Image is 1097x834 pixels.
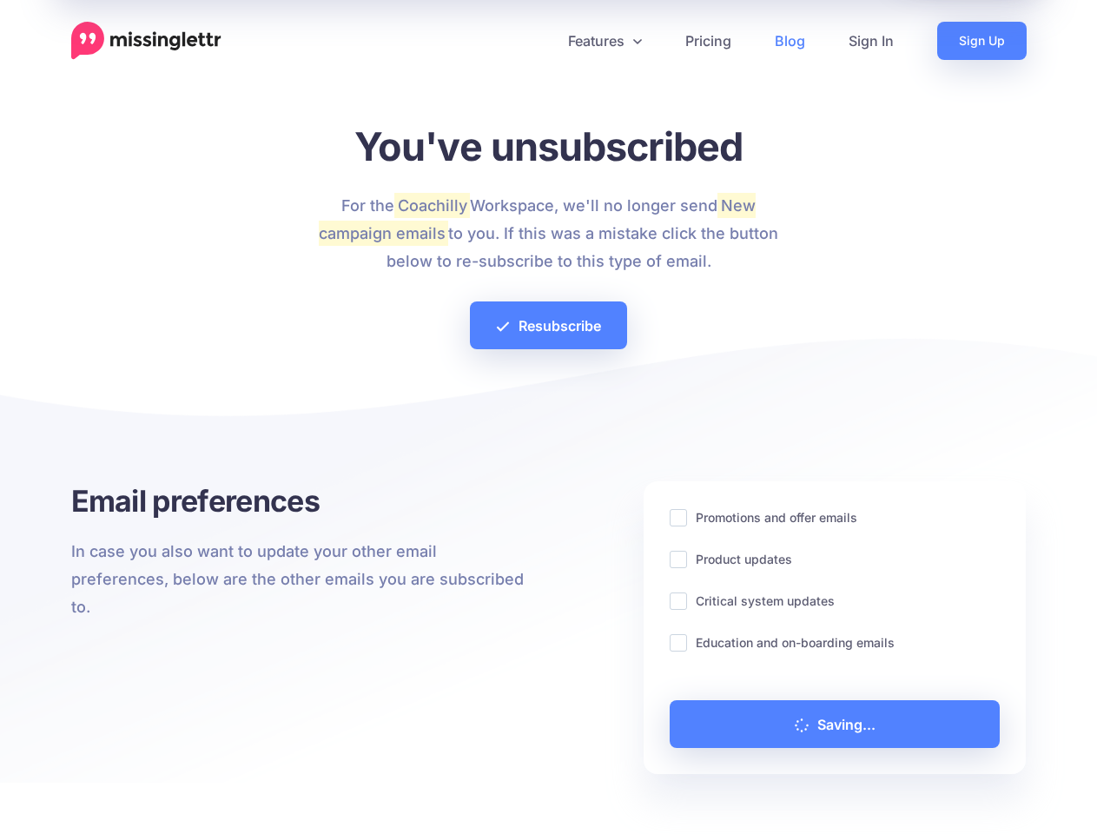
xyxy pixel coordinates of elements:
[696,591,835,611] label: Critical system updates
[696,507,857,527] label: Promotions and offer emails
[696,632,895,652] label: Education and on-boarding emails
[937,22,1027,60] a: Sign Up
[827,22,915,60] a: Sign In
[696,549,792,569] label: Product updates
[71,538,536,621] p: In case you also want to update your other email preferences, below are the other emails you are ...
[470,301,627,349] a: Resubscribe
[303,122,794,170] h1: You've unsubscribed
[664,22,753,60] a: Pricing
[303,192,794,275] p: For the Workspace, we'll no longer send to you. If this was a mistake click the button below to r...
[394,193,470,217] mark: Coachilly
[753,22,827,60] a: Blog
[71,481,536,520] h3: Email preferences
[546,22,664,60] a: Features
[670,700,1001,748] a: Saving...
[319,193,756,245] mark: New campaign emails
